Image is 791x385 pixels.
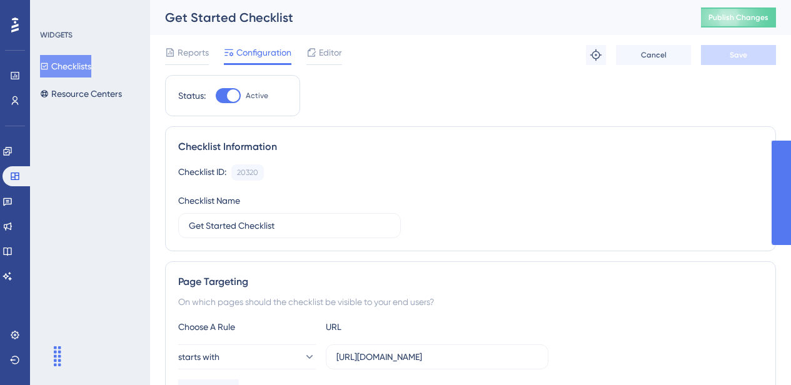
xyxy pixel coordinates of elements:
[40,55,91,77] button: Checklists
[641,50,667,60] span: Cancel
[178,294,763,309] div: On which pages should the checklist be visible to your end users?
[178,319,316,334] div: Choose A Rule
[336,350,538,364] input: yourwebsite.com/path
[708,12,768,22] span: Publish Changes
[165,9,670,26] div: Get Started Checklist
[178,274,763,289] div: Page Targeting
[178,164,226,181] div: Checklist ID:
[178,193,240,208] div: Checklist Name
[616,45,691,65] button: Cancel
[319,45,342,60] span: Editor
[701,45,776,65] button: Save
[178,344,316,369] button: starts with
[730,50,747,60] span: Save
[178,88,206,103] div: Status:
[178,139,763,154] div: Checklist Information
[326,319,463,334] div: URL
[189,219,390,232] input: Type your Checklist name
[246,91,268,101] span: Active
[48,337,68,375] div: Drag
[40,82,122,105] button: Resource Centers
[738,336,776,373] iframe: UserGuiding AI Assistant Launcher
[40,30,73,40] div: WIDGETS
[236,45,291,60] span: Configuration
[701,7,776,27] button: Publish Changes
[178,349,219,364] span: starts with
[178,45,209,60] span: Reports
[237,167,258,177] div: 20320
